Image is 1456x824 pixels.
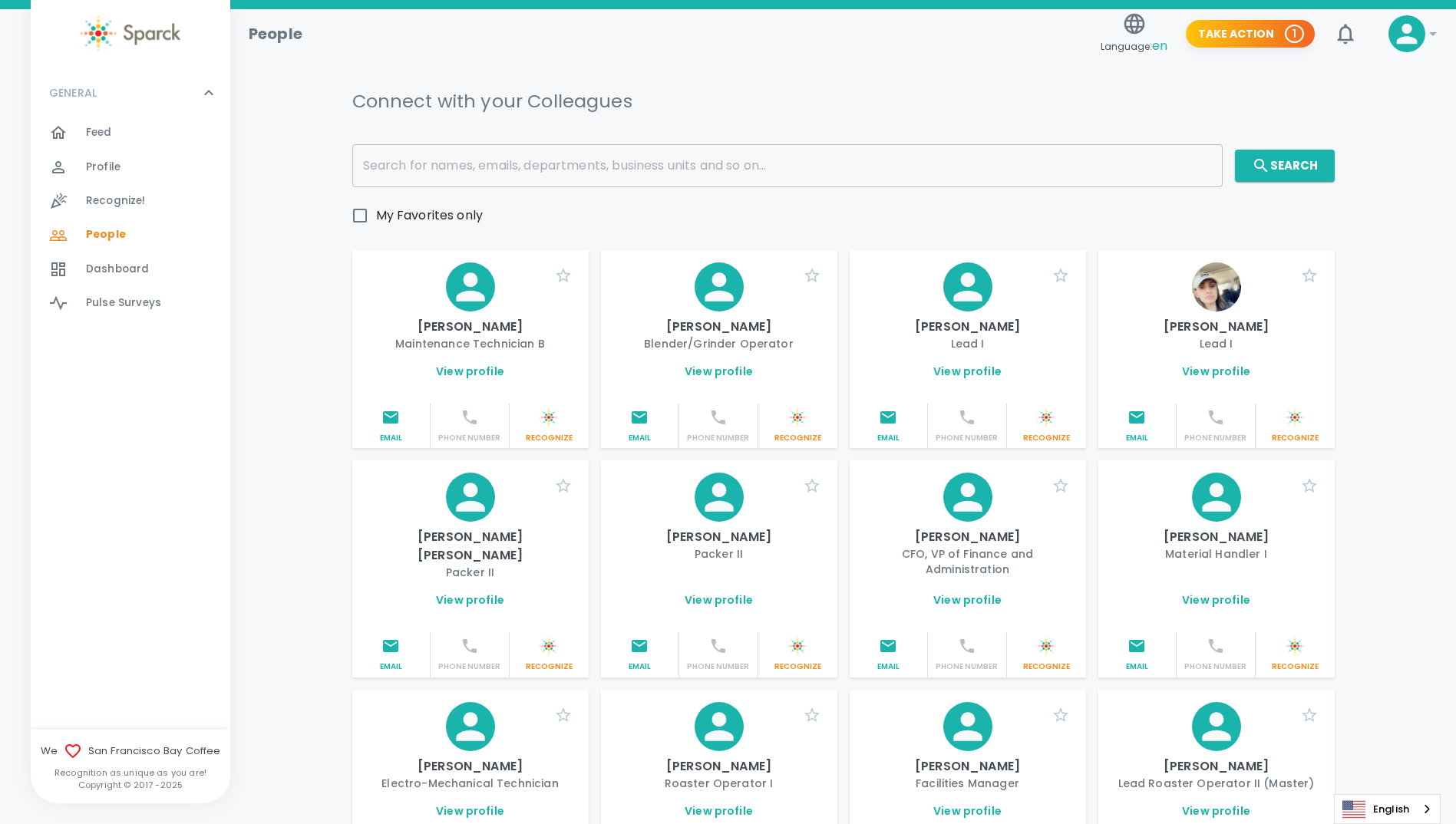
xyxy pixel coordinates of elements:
button: Sparck logo whiteRecognize [1007,404,1086,448]
p: Packer II [365,565,576,580]
p: [PERSON_NAME] [PERSON_NAME] [365,528,576,565]
p: Recognize [764,433,831,443]
p: Recognize [1013,661,1080,672]
p: [PERSON_NAME] [1111,757,1322,776]
a: Pulse Surveys [31,286,230,320]
a: View profile [933,592,1002,608]
button: Sparck logo whiteRecognize [1256,404,1335,448]
p: Packer II [613,546,825,562]
p: Recognize [516,661,583,672]
a: Dashboard [31,252,230,286]
img: Sparck logo white [1286,408,1304,427]
div: GENERAL [31,116,230,326]
p: Lead Roaster Operator II (Master) [1111,776,1322,791]
a: English [1335,795,1440,823]
a: View profile [436,803,504,819]
div: Language [1334,794,1441,824]
button: Sparck logo whiteRecognize [510,404,589,448]
p: Email [607,661,673,672]
h1: People [249,21,302,46]
a: Feed [31,116,230,150]
p: Maintenance Technician B [365,336,576,351]
p: CFO, VP of Finance and Administration [862,546,1074,577]
p: [PERSON_NAME] [862,757,1074,776]
a: Recognize! [31,184,230,218]
p: Lead I [1111,336,1322,351]
a: View profile [436,364,504,379]
a: View profile [685,803,753,819]
button: Search [1235,150,1335,182]
img: Sparck logo white [1037,637,1055,655]
button: Sparck logo whiteRecognize [1007,632,1086,677]
p: Facilities Manager [862,776,1074,791]
span: People [86,227,126,242]
button: Email [1098,404,1177,448]
img: Picture of Adriana [1192,262,1241,311]
a: View profile [685,364,753,379]
p: [PERSON_NAME] [613,757,825,776]
div: GENERAL [31,70,230,116]
p: [PERSON_NAME] [1111,528,1322,546]
p: Recognize [1013,433,1080,443]
p: Lead I [862,336,1074,351]
p: [PERSON_NAME] [613,528,825,546]
p: Recognize [764,661,831,672]
p: Email [607,433,673,443]
p: Email [358,433,424,443]
p: [PERSON_NAME] [613,318,825,336]
img: Sparck logo white [788,408,807,427]
span: Profile [86,160,121,175]
span: We San Francisco Bay Coffee [31,742,230,760]
span: Dashboard [86,262,149,277]
a: View profile [933,364,1002,379]
img: Sparck logo white [540,408,558,427]
a: View profile [685,592,753,608]
h5: Connect with your Colleagues [352,89,632,114]
button: Email [601,632,680,677]
button: Email [601,404,680,448]
p: Roaster Operator I [613,776,825,791]
span: Feed [86,125,112,140]
p: Recognize [1262,661,1329,672]
span: Language: [1101,36,1167,57]
button: Email [352,632,431,677]
button: Language:en [1094,7,1174,61]
button: Sparck logo whiteRecognize [758,404,837,448]
img: Sparck logo white [540,637,558,655]
img: Sparck logo white [1286,637,1304,655]
span: Pulse Surveys [86,295,161,311]
a: View profile [1182,592,1250,608]
span: en [1152,37,1167,54]
p: Blender/Grinder Operator [613,336,825,351]
input: Search for names, emails, departments, business units and so on... [352,144,1223,187]
span: Recognize! [86,193,146,209]
p: Email [856,433,922,443]
a: Sparck logo [31,15,230,51]
p: [PERSON_NAME] [1111,318,1322,336]
button: Sparck logo whiteRecognize [510,632,589,677]
p: Email [358,661,424,672]
a: People [31,218,230,252]
button: Email [1098,632,1177,677]
img: Sparck logo [81,15,180,51]
p: [PERSON_NAME] [862,528,1074,546]
span: My Favorites only [376,206,484,225]
p: Email [1104,661,1170,672]
a: View profile [1182,803,1250,819]
p: [PERSON_NAME] [365,757,576,776]
p: Email [856,661,922,672]
p: 1 [1293,26,1296,41]
button: Sparck logo whiteRecognize [1256,632,1335,677]
p: Recognition as unique as you are! [31,766,230,779]
p: Electro-Mechanical Technician [365,776,576,791]
a: Profile [31,150,230,184]
p: Recognize [1262,433,1329,443]
p: Material Handler I [1111,546,1322,562]
p: [PERSON_NAME] [365,318,576,336]
button: Email [352,404,431,448]
p: GENERAL [49,85,97,101]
